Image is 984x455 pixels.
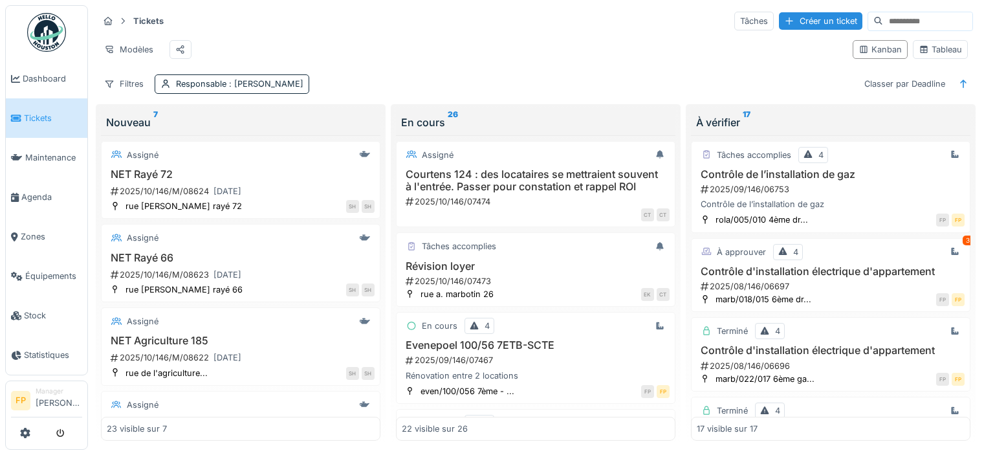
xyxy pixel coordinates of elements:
[858,43,902,56] div: Kanban
[697,344,965,357] h3: Contrôle d'installation électrique d'appartement
[952,214,965,227] div: FP
[6,138,87,177] a: Maintenance
[717,246,766,258] div: À approuver
[109,267,375,283] div: 2025/10/146/M/08623
[126,283,243,296] div: rue [PERSON_NAME] rayé 66
[699,360,965,372] div: 2025/08/146/06696
[126,200,242,212] div: rue [PERSON_NAME] rayé 72
[402,339,670,351] h3: Evenepoel 100/56 7ETB-SCTE
[213,351,241,364] div: [DATE]
[485,320,490,332] div: 4
[402,423,468,435] div: 22 visible sur 26
[936,373,949,386] div: FP
[717,149,791,161] div: Tâches accomplies
[699,280,965,293] div: 2025/08/146/06697
[127,315,159,327] div: Assigné
[699,183,965,195] div: 2025/09/146/06753
[6,335,87,375] a: Statistiques
[743,115,750,130] sup: 17
[25,270,82,282] span: Équipements
[362,200,375,213] div: SH
[346,200,359,213] div: SH
[641,385,654,398] div: FP
[818,149,824,161] div: 4
[226,79,303,89] span: : [PERSON_NAME]
[793,246,798,258] div: 4
[213,185,241,197] div: [DATE]
[717,325,748,337] div: Terminé
[362,367,375,380] div: SH
[422,320,457,332] div: En cours
[401,115,670,130] div: En cours
[657,288,670,301] div: CT
[21,230,82,243] span: Zones
[11,386,82,417] a: FP Manager[PERSON_NAME]
[346,367,359,380] div: SH
[213,269,241,281] div: [DATE]
[24,349,82,361] span: Statistiques
[716,214,808,226] div: rola/005/010 4ème dr...
[362,283,375,296] div: SH
[657,385,670,398] div: FP
[936,214,949,227] div: FP
[697,168,965,181] h3: Contrôle de l’installation de gaz
[734,12,774,30] div: Tâches
[697,423,758,435] div: 17 visible sur 17
[716,373,815,385] div: marb/022/017 6ème ga...
[697,198,965,210] div: Contrôle de l’installation de gaz
[128,15,169,27] strong: Tickets
[716,293,811,305] div: marb/018/015 6ème dr...
[24,309,82,322] span: Stock
[697,265,965,278] h3: Contrôle d'installation électrique d'appartement
[641,208,654,221] div: CT
[109,350,375,366] div: 2025/10/146/M/08622
[11,391,30,410] li: FP
[6,296,87,335] a: Stock
[153,115,158,130] sup: 7
[6,98,87,138] a: Tickets
[107,252,375,264] h3: NET Rayé 66
[27,13,66,52] img: Badge_color-CXgf-gQk.svg
[402,260,670,272] h3: Révision loyer
[952,373,965,386] div: FP
[107,335,375,347] h3: NET Agriculture 185
[25,151,82,164] span: Maintenance
[346,283,359,296] div: SH
[404,275,670,287] div: 2025/10/146/07473
[641,288,654,301] div: EK
[36,386,82,414] li: [PERSON_NAME]
[126,367,208,379] div: rue de l'agriculture...
[422,149,454,161] div: Assigné
[775,405,780,417] div: 4
[109,183,375,199] div: 2025/10/146/M/08624
[657,208,670,221] div: CT
[98,40,159,59] div: Modèles
[36,386,82,396] div: Manager
[176,78,303,90] div: Responsable
[421,385,514,397] div: even/100/056 7ème - ...
[404,195,670,208] div: 2025/10/146/07474
[107,423,167,435] div: 23 visible sur 7
[696,115,965,130] div: À vérifier
[952,293,965,306] div: FP
[421,288,494,300] div: rue a. marbotin 26
[24,112,82,124] span: Tickets
[402,168,670,193] h3: Courtens 124 : des locataires se mettraient souvent à l'entrée. Passer pour constation et rappel ROI
[98,74,149,93] div: Filtres
[404,354,670,366] div: 2025/09/146/07467
[6,256,87,296] a: Équipements
[6,177,87,217] a: Agenda
[107,168,375,181] h3: NET Rayé 72
[448,115,458,130] sup: 26
[717,405,748,417] div: Terminé
[6,217,87,256] a: Zones
[21,191,82,203] span: Agenda
[963,236,973,245] div: 3
[6,59,87,98] a: Dashboard
[127,399,159,411] div: Assigné
[422,240,496,252] div: Tâches accomplies
[919,43,962,56] div: Tableau
[402,370,670,382] div: Rénovation entre 2 locations
[779,12,862,30] div: Créer un ticket
[775,325,780,337] div: 4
